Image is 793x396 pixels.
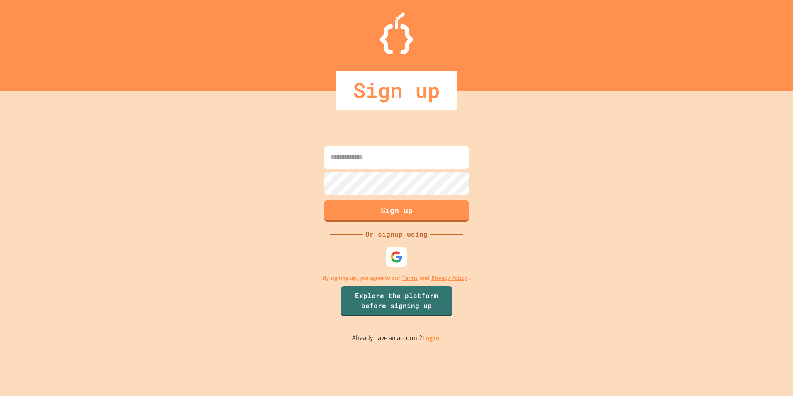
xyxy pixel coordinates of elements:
[352,333,441,343] p: Already have an account?
[341,286,452,316] a: Explore the platform before signing up
[323,274,471,282] p: By signing up, you agree to our and .
[336,71,457,110] div: Sign up
[402,274,418,282] a: Terms
[390,251,403,263] img: google-icon.svg
[380,12,413,54] img: Logo.svg
[422,334,441,342] a: Log in.
[431,274,467,282] a: Privacy Policy
[324,200,469,222] button: Sign up
[363,229,430,239] div: Or signup using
